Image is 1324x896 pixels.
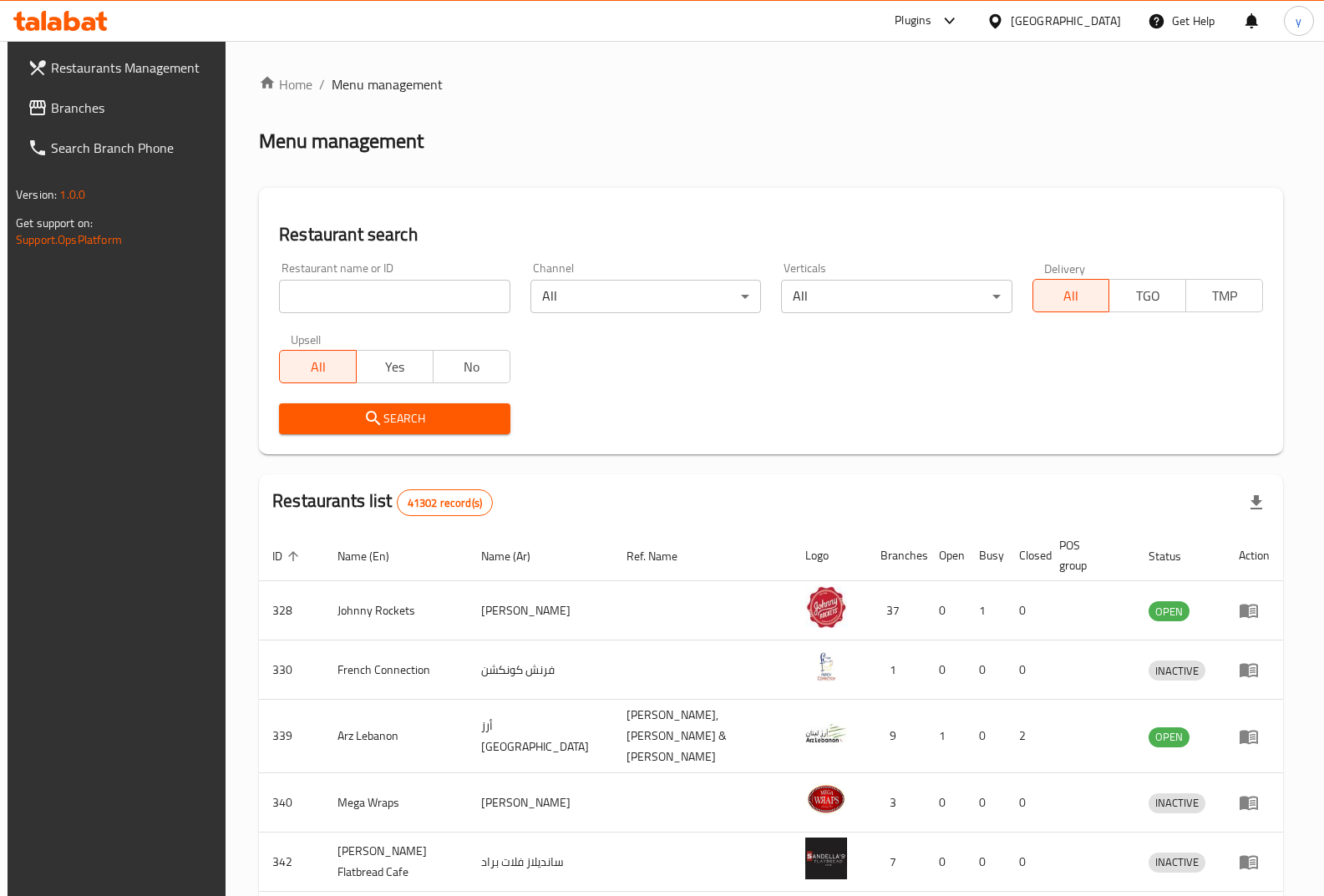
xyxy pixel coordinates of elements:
td: 37 [867,581,926,640]
button: All [1032,279,1110,312]
td: 0 [966,833,1006,892]
span: Version: [16,184,57,205]
a: Home [259,74,312,94]
div: Total records count [397,489,493,516]
span: 41302 record(s) [398,495,492,511]
th: Logo [792,530,867,581]
span: TGO [1116,284,1179,308]
td: 328 [259,581,324,640]
span: INACTIVE [1149,793,1205,812]
td: 1 [926,700,966,773]
h2: Restaurants list [272,488,493,516]
th: Closed [1006,530,1046,581]
td: 0 [926,833,966,892]
td: 0 [1006,773,1046,833]
label: Upsell [291,333,322,345]
span: Restaurants Management [51,58,216,78]
span: Yes [363,355,427,379]
button: No [433,350,510,383]
div: OPEN [1149,727,1190,747]
img: French Connection [805,645,847,687]
a: Search Branch Phone [14,128,229,168]
div: INACTIVE [1149,661,1205,681]
span: Name (En) [337,546,411,566]
img: Mega Wraps [805,778,847,820]
li: / [319,74,325,94]
span: ID [272,546,304,566]
button: Search [279,403,510,434]
div: Menu [1239,600,1270,620]
td: 340 [259,773,324,833]
span: Search [292,408,496,429]
span: POS group [1059,535,1115,575]
td: 1 [966,581,1006,640]
a: Support.OpsPlatform [16,229,122,251]
button: TGO [1108,279,1186,312]
span: OPEN [1149,602,1190,621]
td: 0 [926,581,966,640]
a: Restaurants Management [14,48,229,88]
div: All [781,280,1012,313]
td: 0 [926,640,966,700]
td: French Connection [324,640,468,700]
td: Mega Wraps [324,773,468,833]
span: Search Branch Phone [51,138,216,158]
div: Menu [1239,726,1270,747]
span: INACTIVE [1149,661,1205,681]
td: 3 [867,773,926,833]
td: 0 [1006,833,1046,892]
td: [PERSON_NAME] [468,581,613,640]
div: Plugins [895,11,931,31]
td: 0 [1006,640,1046,700]
img: Sandella's Flatbread Cafe [805,838,847,879]
label: Delivery [1044,262,1086,274]
nav: breadcrumb [259,74,1283,94]
td: [PERSON_NAME] [468,773,613,833]
img: Arz Lebanon [805,712,847,754]
span: Ref. Name [626,546,699,566]
td: 0 [926,773,966,833]
th: Busy [966,530,1006,581]
div: Export file [1236,483,1276,523]
div: Menu [1239,660,1270,680]
span: Status [1149,546,1203,566]
td: 342 [259,833,324,892]
td: 0 [1006,581,1046,640]
span: Name (Ar) [481,546,552,566]
h2: Restaurant search [279,222,1263,247]
span: No [440,355,504,379]
th: Action [1225,530,1283,581]
td: 7 [867,833,926,892]
td: [PERSON_NAME],[PERSON_NAME] & [PERSON_NAME] [613,700,793,773]
div: OPEN [1149,601,1190,621]
td: 0 [966,773,1006,833]
td: فرنش كونكشن [468,640,613,700]
span: OPEN [1149,727,1190,747]
span: All [1040,284,1103,308]
span: Menu management [332,74,443,94]
span: Branches [51,98,216,118]
div: All [530,280,761,313]
td: 9 [867,700,926,773]
td: Johnny Rockets [324,581,468,640]
span: Get support on: [16,212,93,234]
td: 339 [259,700,324,773]
td: [PERSON_NAME] Flatbread Cafe [324,833,468,892]
a: Branches [14,88,229,128]
button: All [279,350,357,383]
span: All [287,355,350,379]
button: TMP [1185,279,1263,312]
td: 1 [867,640,926,700]
span: 1.0.0 [59,184,85,205]
td: أرز [GEOGRAPHIC_DATA] [468,700,613,773]
td: Arz Lebanon [324,700,468,773]
span: INACTIVE [1149,853,1205,872]
span: y [1296,12,1301,30]
td: 0 [966,700,1006,773]
td: 330 [259,640,324,700]
h2: Menu management [259,128,424,154]
td: سانديلاز فلات براد [468,833,613,892]
button: Yes [356,350,434,383]
span: TMP [1193,284,1256,308]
